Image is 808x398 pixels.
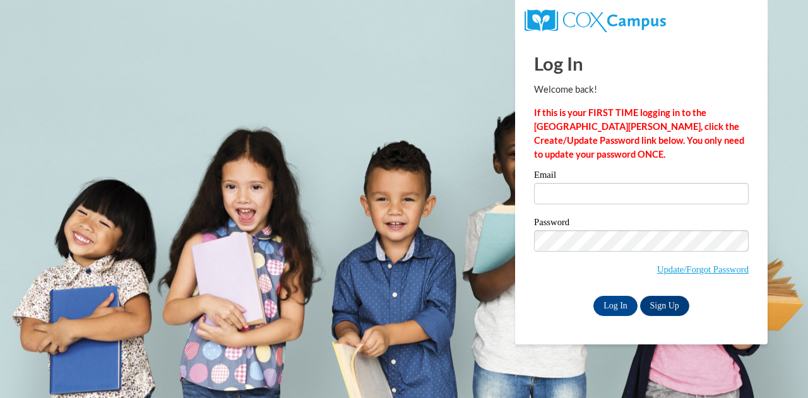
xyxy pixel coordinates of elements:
label: Email [534,170,749,183]
label: Password [534,218,749,230]
a: Sign Up [640,296,689,316]
input: Log In [593,296,638,316]
h1: Log In [534,50,749,76]
a: Update/Forgot Password [657,264,749,274]
p: Welcome back! [534,83,749,97]
img: COX Campus [525,9,666,32]
strong: If this is your FIRST TIME logging in to the [GEOGRAPHIC_DATA][PERSON_NAME], click the Create/Upd... [534,107,744,160]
